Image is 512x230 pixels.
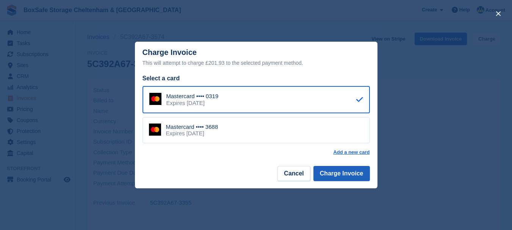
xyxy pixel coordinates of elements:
a: Add a new card [333,149,370,155]
button: Cancel [277,166,310,181]
div: Expires [DATE] [166,100,219,106]
button: close [492,8,504,20]
img: Mastercard Logo [149,124,161,136]
div: Expires [DATE] [166,130,218,137]
img: Mastercard Logo [149,93,161,105]
button: Charge Invoice [313,166,370,181]
div: Mastercard •••• 3688 [166,124,218,130]
div: Select a card [142,74,370,83]
div: Mastercard •••• 0319 [166,93,219,100]
div: This will attempt to charge £201.93 to the selected payment method. [142,58,370,67]
div: Charge Invoice [142,48,370,67]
